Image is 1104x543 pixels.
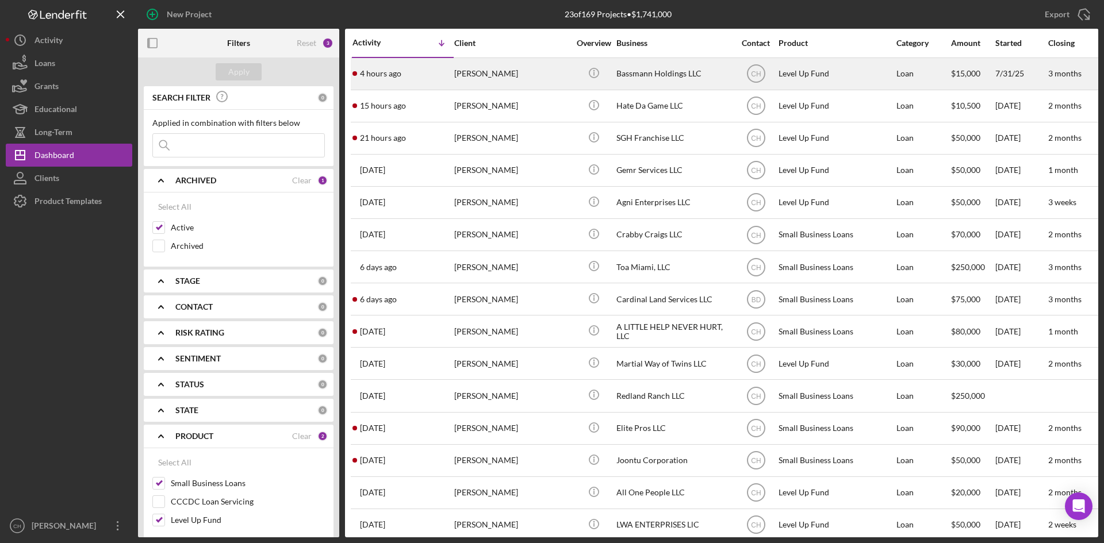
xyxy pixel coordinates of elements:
[616,59,731,89] div: Bassmann Holdings LLC
[995,187,1047,218] div: [DATE]
[1033,3,1098,26] button: Export
[616,187,731,218] div: Agni Enterprises LLC
[454,445,569,476] div: [PERSON_NAME]
[1048,519,1076,529] time: 2 weeks
[951,38,994,48] div: Amount
[896,187,950,218] div: Loan
[995,445,1047,476] div: [DATE]
[360,488,385,497] time: 2025-07-23 21:22
[317,302,328,312] div: 0
[292,176,312,185] div: Clear
[565,10,672,19] div: 23 of 169 Projects • $1,741,000
[34,144,74,170] div: Dashboard
[317,379,328,390] div: 0
[896,38,950,48] div: Category
[951,445,994,476] div: $50,000
[616,348,731,379] div: Martial Way of Twins LLC
[995,510,1047,540] div: [DATE]
[6,514,132,537] button: CH[PERSON_NAME]
[34,75,59,101] div: Grants
[1048,455,1082,465] time: 2 months
[779,413,894,444] div: Small Business Loans
[6,167,132,190] a: Clients
[175,380,204,389] b: STATUS
[779,380,894,411] div: Small Business Loans
[454,252,569,282] div: [PERSON_NAME]
[1048,68,1082,78] time: 3 months
[6,190,132,213] button: Product Templates
[779,477,894,508] div: Level Up Fund
[292,432,312,441] div: Clear
[951,284,994,314] div: $75,000
[896,59,950,89] div: Loan
[360,198,385,207] time: 2025-08-12 22:40
[616,155,731,186] div: Gemr Services LLC
[616,219,731,250] div: Crabby Craigs LLC
[6,144,132,167] a: Dashboard
[360,263,397,272] time: 2025-08-09 22:54
[995,284,1047,314] div: [DATE]
[896,155,950,186] div: Loan
[751,457,761,465] text: CH
[29,514,103,540] div: [PERSON_NAME]
[317,276,328,286] div: 0
[175,176,216,185] b: ARCHIVED
[167,3,212,26] div: New Project
[779,445,894,476] div: Small Business Loans
[995,316,1047,346] div: [DATE]
[175,432,213,441] b: PRODUCT
[454,91,569,121] div: [PERSON_NAME]
[1048,197,1076,207] time: 3 weeks
[1048,359,1082,368] time: 2 months
[1048,165,1078,175] time: 1 month
[34,167,59,192] div: Clients
[360,391,385,400] time: 2025-07-31 21:59
[896,219,950,250] div: Loan
[751,295,761,303] text: BD
[360,69,401,78] time: 2025-08-15 07:59
[896,348,950,379] div: Loan
[322,37,333,49] div: 3
[995,348,1047,379] div: [DATE]
[360,520,385,529] time: 2025-07-17 19:03
[152,93,210,102] b: SEARCH FILTER
[152,118,325,128] div: Applied in combination with filters below
[616,252,731,282] div: Toa Miami, LLC
[352,38,403,47] div: Activity
[175,406,198,415] b: STATE
[779,284,894,314] div: Small Business Loans
[1048,487,1082,497] time: 2 months
[995,155,1047,186] div: [DATE]
[317,175,328,186] div: 1
[616,380,731,411] div: Redland Ranch LLC
[779,59,894,89] div: Level Up Fund
[360,359,385,368] time: 2025-08-01 19:01
[616,316,731,346] div: A LITTLE HELP NEVER HURT, LLC
[34,121,72,147] div: Long-Term
[13,523,21,529] text: CH
[6,121,132,144] a: Long-Term
[317,328,328,338] div: 0
[751,521,761,529] text: CH
[779,123,894,153] div: Level Up Fund
[360,327,385,336] time: 2025-08-06 20:25
[751,263,761,271] text: CH
[1048,229,1082,239] time: 2 months
[6,29,132,52] a: Activity
[616,123,731,153] div: SGH Franchise LLC
[995,413,1047,444] div: [DATE]
[995,252,1047,282] div: [DATE]
[896,252,950,282] div: Loan
[951,380,994,411] div: $250,000
[896,123,950,153] div: Loan
[616,510,731,540] div: LWA ENTERPRISES LlC
[751,360,761,368] text: CH
[995,477,1047,508] div: [DATE]
[751,328,761,336] text: CH
[454,59,569,89] div: [PERSON_NAME]
[779,91,894,121] div: Level Up Fund
[6,98,132,121] button: Educational
[1065,492,1092,520] div: Open Intercom Messenger
[572,38,615,48] div: Overview
[779,252,894,282] div: Small Business Loans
